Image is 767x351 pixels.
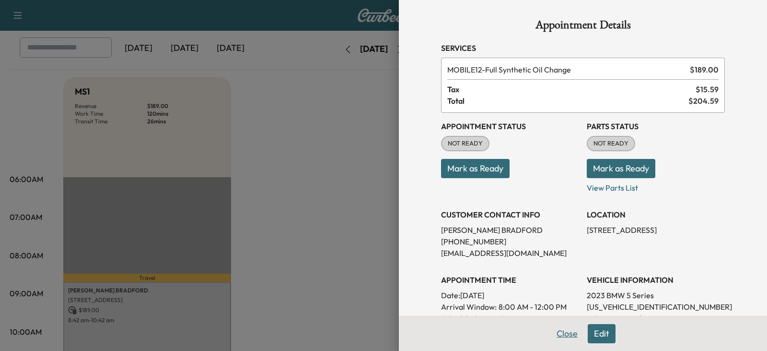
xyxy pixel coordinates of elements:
[588,324,616,343] button: Edit
[587,178,725,194] p: View Parts List
[441,209,579,220] h3: CUSTOMER CONTACT INFO
[441,19,725,35] h1: Appointment Details
[441,247,579,259] p: [EMAIL_ADDRESS][DOMAIN_NAME]
[690,64,719,75] span: $ 189.00
[587,209,725,220] h3: LOCATION
[587,290,725,301] p: 2023 BMW 5 Series
[550,324,584,343] button: Close
[587,121,725,132] h3: Parts Status
[587,274,725,286] h3: VEHICLE INFORMATION
[441,236,579,247] p: [PHONE_NUMBER]
[441,224,579,236] p: [PERSON_NAME] BRADFORD
[447,84,696,95] span: Tax
[696,84,719,95] span: $ 15.59
[442,139,488,148] span: NOT READY
[447,95,688,107] span: Total
[441,290,579,301] p: Date: [DATE]
[441,274,579,286] h3: APPOINTMENT TIME
[587,301,725,313] p: [US_VEHICLE_IDENTIFICATION_NUMBER]
[441,301,579,313] p: Arrival Window:
[587,159,655,178] button: Mark as Ready
[688,95,719,107] span: $ 204.59
[441,159,510,178] button: Mark as Ready
[587,313,725,324] p: Odometer In: N/A
[587,224,725,236] p: [STREET_ADDRESS]
[447,64,686,75] span: Full Synthetic Oil Change
[499,301,567,313] span: 8:00 AM - 12:00 PM
[441,313,498,324] p: Scheduled Start:
[441,42,725,54] h3: Services
[441,121,579,132] h3: Appointment Status
[588,139,634,148] span: NOT READY
[500,313,528,324] p: 8:42 AM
